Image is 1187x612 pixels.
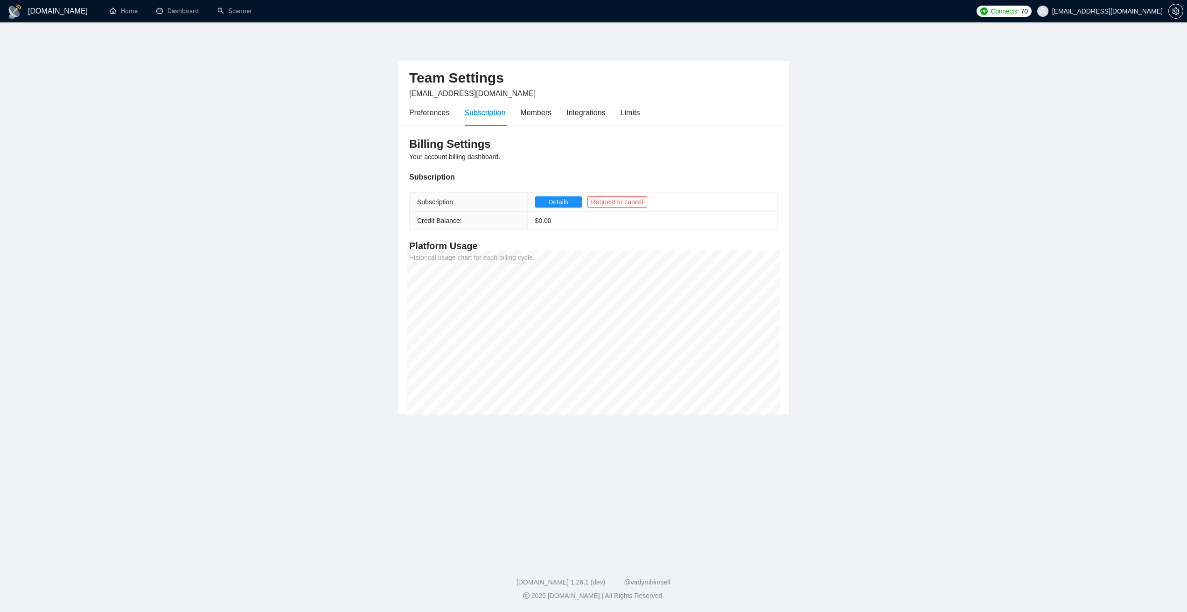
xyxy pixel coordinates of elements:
a: setting [1168,7,1183,15]
div: Preferences [409,107,449,118]
span: Subscription: [417,198,455,206]
span: Credit Balance: [417,217,462,224]
a: dashboardDashboard [156,7,199,15]
a: [DOMAIN_NAME] 1.26.1 (dev) [517,578,606,586]
div: Members [520,107,552,118]
span: setting [1169,7,1183,15]
a: @vadymhimself [624,578,670,586]
h3: Billing Settings [409,137,778,152]
h2: Team Settings [409,69,778,88]
span: Request to cancel [591,197,643,207]
button: Request to cancel [587,196,647,208]
button: Details [535,196,582,208]
div: Subscription [464,107,505,118]
span: Details [548,197,568,207]
img: upwork-logo.png [980,7,988,15]
span: Connects: [991,6,1019,16]
span: $ 0.00 [535,217,552,224]
a: searchScanner [217,7,252,15]
img: logo [7,4,22,19]
span: Your account billing dashboard. [409,153,500,160]
span: 70 [1021,6,1028,16]
span: copyright [523,592,530,599]
a: homeHome [110,7,138,15]
div: Subscription [409,171,778,183]
h4: Platform Usage [409,239,778,252]
div: Limits [621,107,640,118]
div: 2025 [DOMAIN_NAME] | All Rights Reserved. [7,591,1180,601]
span: user [1040,8,1046,14]
div: Integrations [566,107,606,118]
button: setting [1168,4,1183,19]
span: [EMAIL_ADDRESS][DOMAIN_NAME] [409,90,536,97]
